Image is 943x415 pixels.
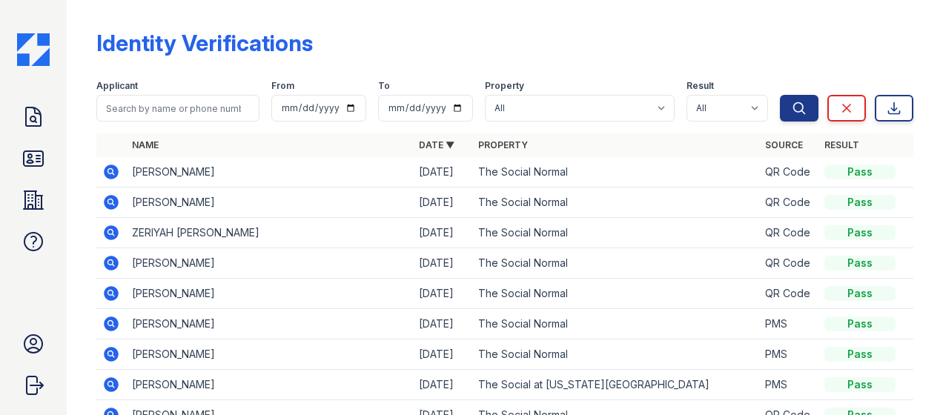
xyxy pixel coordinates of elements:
td: QR Code [759,157,818,187]
td: The Social Normal [472,218,759,248]
td: [PERSON_NAME] [126,339,413,370]
td: [PERSON_NAME] [126,248,413,279]
td: PMS [759,309,818,339]
label: Applicant [96,80,138,92]
input: Search by name or phone number [96,95,259,122]
td: [DATE] [413,279,472,309]
div: Pass [824,195,896,210]
td: The Social Normal [472,187,759,218]
div: Pass [824,377,896,392]
img: CE_Icon_Blue-c292c112584629df590d857e76928e9f676e5b41ef8f769ba2f05ee15b207248.png [17,33,50,66]
label: To [378,80,390,92]
td: The Social Normal [472,248,759,279]
td: PMS [759,339,818,370]
td: The Social Normal [472,157,759,187]
td: [DATE] [413,157,472,187]
label: Result [686,80,714,92]
a: Name [132,139,159,150]
td: [PERSON_NAME] [126,157,413,187]
label: Property [485,80,524,92]
td: [DATE] [413,339,472,370]
div: Identity Verifications [96,30,313,56]
div: Pass [824,286,896,301]
td: QR Code [759,279,818,309]
td: [DATE] [413,218,472,248]
div: Pass [824,165,896,179]
td: [DATE] [413,370,472,400]
td: [DATE] [413,187,472,218]
a: Property [478,139,528,150]
td: [PERSON_NAME] [126,370,413,400]
td: QR Code [759,248,818,279]
td: [PERSON_NAME] [126,279,413,309]
td: The Social Normal [472,279,759,309]
a: Result [824,139,859,150]
a: Source [765,139,803,150]
a: Date ▼ [419,139,454,150]
td: ZERIYAH [PERSON_NAME] [126,218,413,248]
td: QR Code [759,187,818,218]
div: Pass [824,256,896,270]
td: The Social Normal [472,309,759,339]
td: [PERSON_NAME] [126,187,413,218]
div: Pass [824,347,896,362]
div: Pass [824,316,896,331]
td: [DATE] [413,309,472,339]
td: [DATE] [413,248,472,279]
td: PMS [759,370,818,400]
td: The Social at [US_STATE][GEOGRAPHIC_DATA] [472,370,759,400]
td: The Social Normal [472,339,759,370]
div: Pass [824,225,896,240]
td: QR Code [759,218,818,248]
td: [PERSON_NAME] [126,309,413,339]
label: From [271,80,294,92]
iframe: chat widget [881,356,928,400]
